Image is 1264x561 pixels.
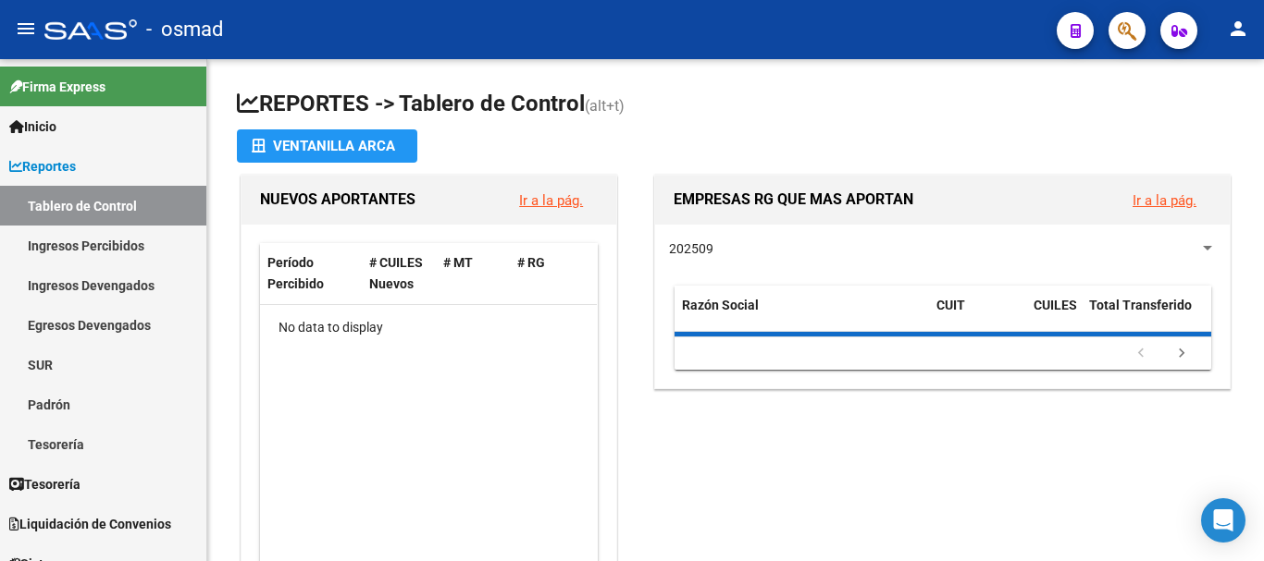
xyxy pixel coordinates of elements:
datatable-header-cell: # RG [510,243,584,304]
datatable-header-cell: Período Percibido [260,243,362,304]
span: NUEVOS APORTANTES [260,190,415,208]
span: (alt+t) [585,97,625,115]
span: # CUILES Nuevos [369,255,423,291]
button: Ir a la pág. [504,183,598,217]
span: - osmad [146,9,223,50]
span: CUILES [1034,298,1077,312]
datatable-header-cell: # MT [436,243,510,304]
div: No data to display [260,305,597,351]
datatable-header-cell: CUILES [1026,286,1082,347]
span: Razón Social [682,298,759,312]
span: Inicio [9,116,56,137]
span: Total Transferido [1089,298,1192,312]
mat-icon: person [1227,18,1249,40]
a: Ir a la pág. [519,192,583,209]
span: Tesorería [9,474,81,494]
button: Ir a la pág. [1118,183,1211,217]
span: Reportes [9,156,76,177]
span: # RG [517,255,545,270]
span: EMPRESAS RG QUE MAS APORTAN [674,190,913,208]
datatable-header-cell: # CUILES Nuevos [362,243,436,304]
datatable-header-cell: CUIT [929,286,1026,347]
a: go to previous page [1123,344,1159,364]
datatable-header-cell: Total Transferido [1082,286,1211,347]
a: go to next page [1164,344,1199,364]
span: Período Percibido [267,255,324,291]
mat-icon: menu [15,18,37,40]
div: Open Intercom Messenger [1201,498,1245,543]
h1: REPORTES -> Tablero de Control [237,89,1234,121]
div: Ventanilla ARCA [252,129,403,163]
datatable-header-cell: Razón Social [675,286,929,347]
span: 202509 [669,241,713,256]
span: # MT [443,255,473,270]
span: Liquidación de Convenios [9,514,171,534]
a: Ir a la pág. [1133,192,1196,209]
span: CUIT [936,298,965,312]
button: Ventanilla ARCA [237,129,417,163]
span: Firma Express [9,77,105,97]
